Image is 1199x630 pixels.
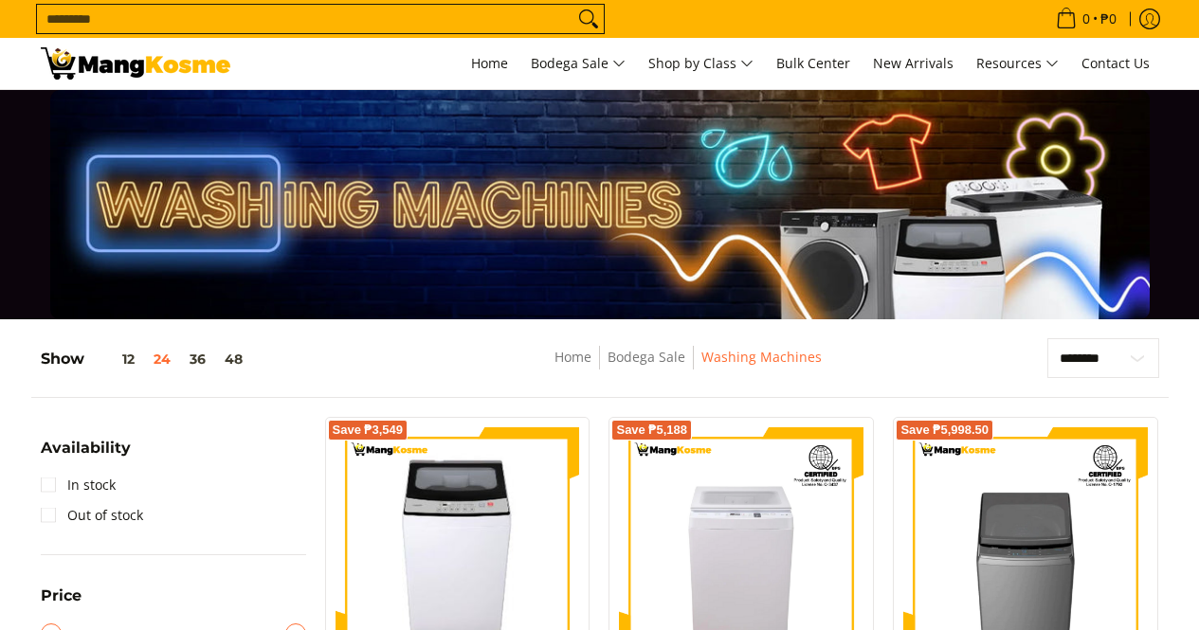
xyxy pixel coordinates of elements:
a: Home [554,348,591,366]
a: Shop by Class [639,38,763,89]
a: Bodega Sale [521,38,635,89]
span: Price [41,588,82,603]
span: Home [471,54,508,72]
span: • [1050,9,1122,29]
img: Washing Machines l Mang Kosme: Home Appliances Warehouse Sale Partner [41,47,230,80]
a: Out of stock [41,500,143,531]
nav: Main Menu [249,38,1159,89]
span: Shop by Class [648,52,754,76]
span: ₱0 [1098,12,1119,26]
a: Contact Us [1072,38,1159,89]
span: New Arrivals [873,54,954,72]
button: 36 [180,351,215,367]
span: Resources [976,52,1059,76]
span: Contact Us [1081,54,1150,72]
span: Bodega Sale [531,52,626,76]
a: Resources [967,38,1068,89]
a: Bulk Center [767,38,860,89]
button: 48 [215,351,252,367]
button: 12 [84,351,144,367]
button: 24 [144,351,180,367]
summary: Open [41,441,131,470]
span: 0 [1080,12,1093,26]
span: Bulk Center [776,54,850,72]
button: Search [573,5,604,33]
span: Save ₱5,998.50 [900,424,989,436]
summary: Open [41,588,82,618]
a: Washing Machines [701,348,822,366]
a: New Arrivals [863,38,963,89]
span: Save ₱5,188 [616,424,687,436]
a: In stock [41,470,116,500]
h5: Show [41,350,252,369]
span: Save ₱3,549 [333,424,404,436]
span: Availability [41,441,131,456]
nav: Breadcrumbs [416,346,959,388]
a: Home [462,38,518,89]
a: Bodega Sale [608,348,685,366]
